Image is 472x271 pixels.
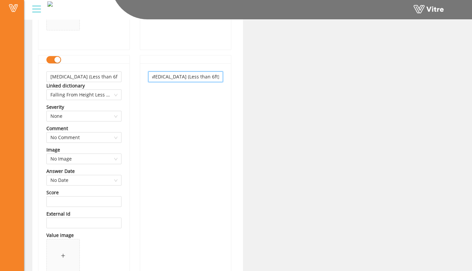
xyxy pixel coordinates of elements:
[46,82,85,89] div: Linked dictionary
[47,1,53,7] img: 145bab0d-ac9d-4db8-abe7-48df42b8fa0a.png
[50,132,117,143] span: No Comment
[46,232,74,239] div: Value image
[50,175,117,185] span: No Date
[61,253,65,258] span: plus
[46,125,68,132] div: Comment
[46,168,75,175] div: Answer Date
[50,111,117,121] span: None
[46,146,60,154] div: Image
[50,90,117,100] span: Falling From Height Less then 2 meter-PTW
[50,154,117,164] span: No Image
[46,210,70,218] div: External Id
[46,103,64,111] div: Severity
[46,189,59,196] div: Score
